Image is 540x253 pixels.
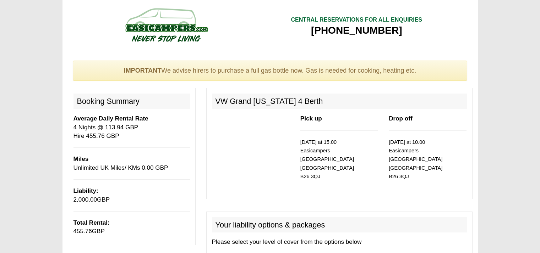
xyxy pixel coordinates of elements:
b: Liability: [73,187,98,194]
div: [PHONE_NUMBER] [291,24,422,37]
b: Drop off [389,115,412,122]
small: [DATE] at 15.00 Easicampers [GEOGRAPHIC_DATA] [GEOGRAPHIC_DATA] B26 3QJ [300,139,354,180]
span: 455.76 [73,228,92,235]
small: [DATE] at 10.00 Easicampers [GEOGRAPHIC_DATA] [GEOGRAPHIC_DATA] B26 3QJ [389,139,442,180]
b: Pick up [300,115,322,122]
div: We advise hirers to purchase a full gas bottle now. Gas is needed for cooking, heating etc. [73,61,468,81]
h2: VW Grand [US_STATE] 4 Berth [212,94,467,109]
p: GBP [73,219,190,236]
b: Average Daily Rental Rate [73,115,148,122]
p: Unlimited UK Miles/ KMs 0.00 GBP [73,155,190,172]
span: 2,000.00 [73,196,97,203]
p: GBP [73,187,190,204]
p: 4 Nights @ 113.94 GBP Hire 455.76 GBP [73,114,190,140]
b: Miles [73,156,89,162]
b: Total Rental: [73,219,110,226]
div: CENTRAL RESERVATIONS FOR ALL ENQUIRIES [291,16,422,24]
p: Please select your level of cover from the options below [212,238,467,246]
img: campers-checkout-logo.png [99,5,234,44]
h2: Your liability options & packages [212,217,467,233]
h2: Booking Summary [73,94,190,109]
strong: IMPORTANT [124,67,162,74]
